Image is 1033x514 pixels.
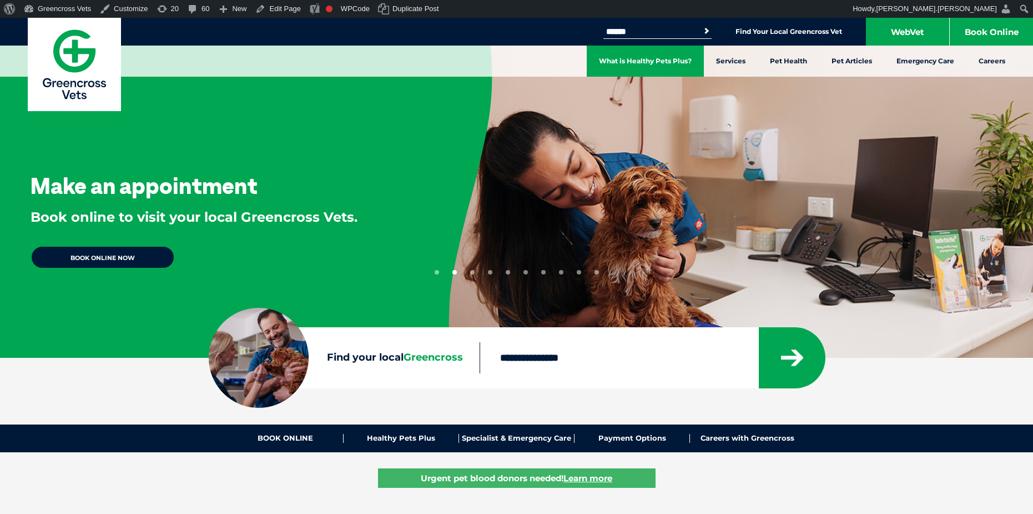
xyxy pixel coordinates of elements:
a: WebVet [866,18,949,46]
button: 6 of 10 [523,270,528,275]
label: Find your local [209,350,480,366]
a: Healthy Pets Plus [344,434,459,443]
a: Specialist & Emergency Care [459,434,575,443]
button: 5 of 10 [506,270,510,275]
div: Needs improvement [326,6,332,12]
a: Urgent pet blood donors needed!Learn more [378,468,656,488]
button: 10 of 10 [594,270,599,275]
a: What is Healthy Pets Plus? [587,46,704,77]
a: Services [704,46,758,77]
button: 7 of 10 [541,270,546,275]
button: 4 of 10 [488,270,492,275]
a: Careers with Greencross [690,434,805,443]
button: 1 of 10 [435,270,439,275]
p: Book online to visit your local Greencross Vets. [31,208,357,227]
h3: Make an appointment [31,174,258,197]
a: Careers [966,46,1017,77]
a: BOOK ONLINE NOW [31,246,175,269]
a: Emergency Care [884,46,966,77]
button: Search [701,26,712,37]
button: 9 of 10 [577,270,581,275]
button: 3 of 10 [470,270,475,275]
a: Find Your Local Greencross Vet [735,27,842,36]
a: Book Online [950,18,1033,46]
a: Payment Options [575,434,690,443]
a: BOOK ONLINE [228,434,344,443]
a: Greencross Vets [28,18,121,111]
button: 2 of 10 [452,270,457,275]
a: Pet Articles [819,46,884,77]
u: Learn more [563,473,612,483]
button: 8 of 10 [559,270,563,275]
a: Pet Health [758,46,819,77]
span: Greencross [404,351,463,363]
span: [PERSON_NAME].[PERSON_NAME] [876,4,997,13]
